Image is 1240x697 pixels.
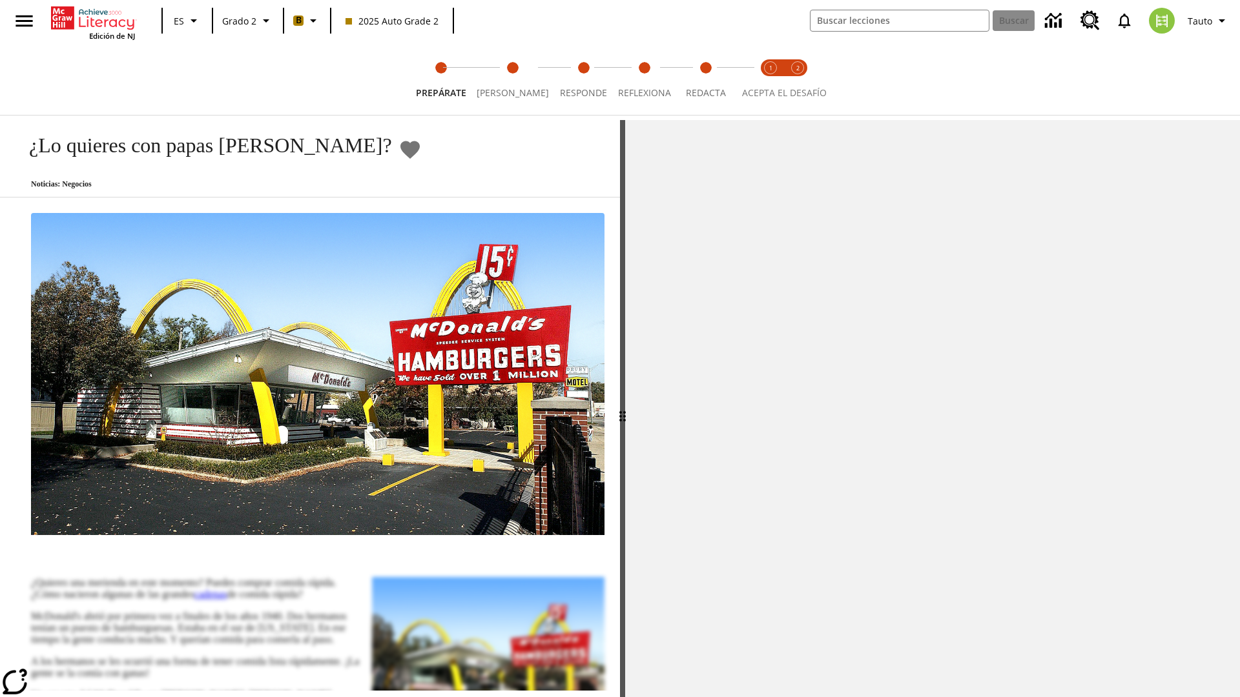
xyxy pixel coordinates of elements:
button: Responde step 3 of 5 [549,44,618,115]
button: Abrir el menú lateral [5,2,43,40]
span: ES [174,14,184,28]
text: 1 [769,64,772,72]
img: Uno de los primeros locales de McDonald's, con el icónico letrero rojo y los arcos amarillos. [31,213,604,536]
button: Redacta step 5 of 5 [671,44,740,115]
h1: ¿Lo quieres con papas [PERSON_NAME]? [15,134,392,157]
span: Responde [560,86,607,99]
span: Tauto [1188,14,1212,28]
span: Grado 2 [222,14,256,28]
button: Añadir a mis Favoritas - ¿Lo quieres con papas fritas? [398,138,422,161]
button: Lee step 2 of 5 [466,44,559,115]
p: Noticias: Negocios [15,179,422,189]
span: Redacta [686,86,726,99]
button: Escoja un nuevo avatar [1141,4,1183,37]
button: Perfil/Configuración [1183,9,1235,32]
span: Edición de NJ [89,31,135,41]
button: Acepta el desafío contesta step 2 of 2 [779,44,816,115]
button: Acepta el desafío lee step 1 of 2 [752,44,789,115]
span: Reflexiona [618,86,671,99]
span: Prepárate [416,86,466,99]
input: Buscar campo [811,10,989,31]
button: Prepárate step 1 of 5 [406,44,477,115]
button: Lenguaje: ES, Selecciona un idioma [167,9,208,32]
span: 2025 Auto Grade 2 [346,14,439,28]
img: avatar image [1149,8,1175,34]
a: Notificaciones [1108,4,1141,37]
a: Centro de información [1037,3,1073,39]
button: Reflexiona step 4 of 5 [608,44,681,115]
span: ACEPTA EL DESAFÍO [742,86,827,99]
div: activity [625,120,1240,697]
div: Pulsa la tecla de intro o la barra espaciadora y luego presiona las flechas de derecha e izquierd... [620,120,625,697]
a: Centro de recursos, Se abrirá en una pestaña nueva. [1073,3,1108,38]
div: Portada [51,4,135,41]
button: Boost El color de la clase es anaranjado claro. Cambiar el color de la clase. [288,9,326,32]
span: [PERSON_NAME] [477,86,549,99]
button: Grado: Grado 2, Elige un grado [217,9,279,32]
text: 2 [796,64,800,72]
span: B [296,12,302,28]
